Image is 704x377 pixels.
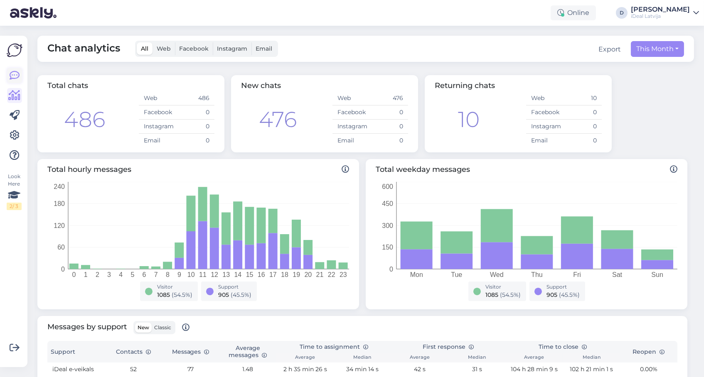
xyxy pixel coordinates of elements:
[139,91,177,105] td: Web
[119,271,123,278] tspan: 4
[187,271,195,278] tspan: 10
[72,271,76,278] tspan: 0
[172,291,193,299] span: ( 54.5 %)
[64,103,105,136] div: 486
[391,341,506,353] th: First response
[177,271,181,278] tspan: 9
[316,271,324,278] tspan: 21
[616,7,628,19] div: D
[448,353,506,362] th: Median
[598,44,621,54] div: Export
[332,134,370,148] td: Email
[177,134,214,148] td: 0
[139,120,177,134] td: Instagram
[458,103,480,136] div: 10
[96,271,99,278] tspan: 2
[612,271,623,278] tspan: Sat
[157,45,171,52] span: Web
[222,271,230,278] tspan: 13
[7,203,22,210] div: 2 / 3
[631,41,684,57] button: This Month
[410,271,423,278] tspan: Mon
[105,341,162,362] th: Contacts
[177,120,214,134] td: 0
[391,362,448,376] td: 42 s
[219,291,229,299] span: 905
[564,134,602,148] td: 0
[138,324,149,330] span: New
[231,291,252,299] span: ( 45.5 %)
[61,266,65,273] tspan: 0
[382,183,393,190] tspan: 600
[162,362,219,376] td: 77
[526,134,564,148] td: Email
[162,341,219,362] th: Messages
[269,271,277,278] tspan: 17
[620,341,677,362] th: Reopen
[526,105,564,120] td: Facebook
[47,362,105,376] td: iDeal e-veikals
[506,341,620,353] th: Time to close
[559,291,580,299] span: ( 45.5 %)
[547,283,580,291] div: Support
[166,271,170,278] tspan: 8
[177,91,214,105] td: 486
[47,41,120,57] span: Chat analytics
[105,362,162,376] td: 52
[276,353,334,362] th: Average
[258,271,265,278] tspan: 16
[241,81,281,90] span: New chats
[526,120,564,134] td: Instagram
[57,244,65,251] tspan: 60
[47,81,88,90] span: Total chats
[563,353,620,362] th: Median
[332,105,370,120] td: Facebook
[54,200,65,207] tspan: 180
[158,283,193,291] div: Visitor
[506,362,563,376] td: 104 h 28 min 9 s
[332,120,370,134] td: Instagram
[139,134,177,148] td: Email
[340,271,347,278] tspan: 23
[526,91,564,105] td: Web
[551,5,596,20] div: Online
[382,222,393,229] tspan: 300
[376,164,677,175] span: Total weekday messages
[54,222,65,229] tspan: 120
[293,271,300,278] tspan: 19
[47,321,190,334] span: Messages by support
[158,291,170,299] span: 1085
[219,362,276,376] td: 1.48
[276,362,334,376] td: 2 h 35 min 26 s
[154,324,171,330] span: Classic
[219,341,276,362] th: Average messages
[47,341,105,362] th: Support
[259,103,297,136] div: 476
[435,81,495,90] span: Returning chats
[382,200,393,207] tspan: 450
[506,353,563,362] th: Average
[130,271,134,278] tspan: 5
[217,45,247,52] span: Instagram
[332,91,370,105] td: Web
[141,45,148,52] span: All
[651,271,663,278] tspan: Sun
[47,164,349,175] span: Total hourly messages
[179,45,209,52] span: Facebook
[382,244,393,251] tspan: 150
[564,120,602,134] td: 0
[54,183,65,190] tspan: 240
[219,283,252,291] div: Support
[563,362,620,376] td: 102 h 21 min 1 s
[631,6,699,20] a: [PERSON_NAME]iDeal Latvija
[370,120,408,134] td: 0
[334,362,391,376] td: 34 min 14 s
[7,42,22,58] img: Askly Logo
[7,173,22,210] div: Look Here
[281,271,288,278] tspan: 18
[486,291,499,299] span: 1085
[564,91,602,105] td: 10
[328,271,335,278] tspan: 22
[199,271,207,278] tspan: 11
[211,271,218,278] tspan: 12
